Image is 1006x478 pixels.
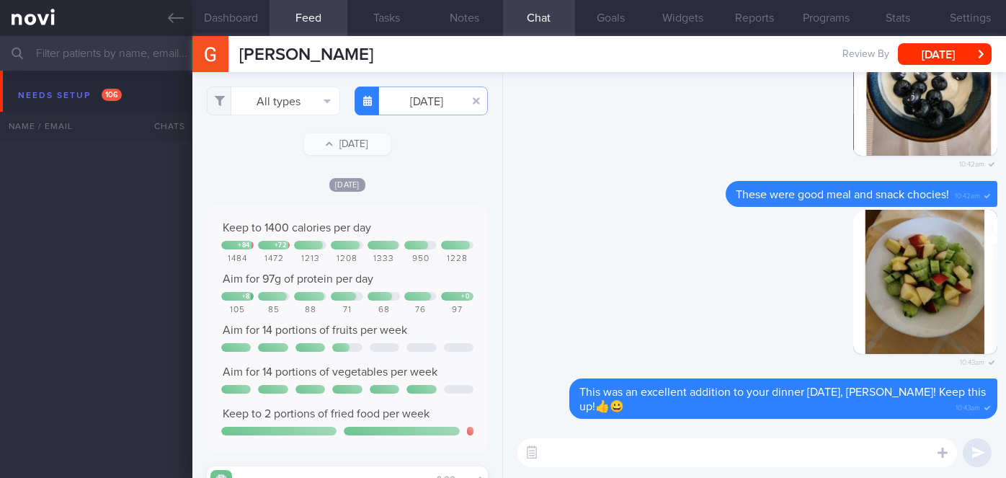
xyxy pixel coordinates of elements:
[853,12,997,156] img: Photo by Sharon Gill
[368,305,400,316] div: 68
[102,89,122,101] span: 106
[404,305,437,316] div: 76
[239,46,373,63] span: [PERSON_NAME]
[960,354,984,368] span: 10:43am
[238,242,250,249] div: + 84
[223,366,437,378] span: Aim for 14 portions of vegetables per week
[331,254,363,265] div: 1208
[258,254,290,265] div: 1472
[441,305,473,316] div: 97
[853,210,997,354] img: Photo by Sharon Gill
[294,305,326,316] div: 88
[207,87,340,115] button: All types
[736,189,949,200] span: These were good meal and snack chocies!
[441,254,473,265] div: 1228
[135,112,192,141] div: Chats
[223,222,371,234] span: Keep to 1400 calories per day
[956,399,980,413] span: 10:43am
[223,273,373,285] span: Aim for 97g of protein per day
[242,293,250,301] div: + 8
[14,86,125,105] div: Needs setup
[404,254,437,265] div: 950
[368,254,400,265] div: 1333
[331,305,363,316] div: 71
[898,43,992,65] button: [DATE]
[221,305,254,316] div: 105
[842,48,889,61] span: Review By
[275,242,287,249] div: + 72
[461,293,470,301] div: + 0
[221,254,254,265] div: 1484
[304,133,391,155] button: [DATE]
[223,324,407,336] span: Aim for 14 portions of fruits per week
[258,305,290,316] div: 85
[223,408,429,420] span: Keep to 2 portions of fried food per week
[955,187,980,201] span: 10:42am
[294,254,326,265] div: 1213
[959,156,984,169] span: 10:42am
[329,178,365,192] span: [DATE]
[579,386,986,412] span: This was an excellent addition to your dinner [DATE], [PERSON_NAME]! Keep this up!👍😀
